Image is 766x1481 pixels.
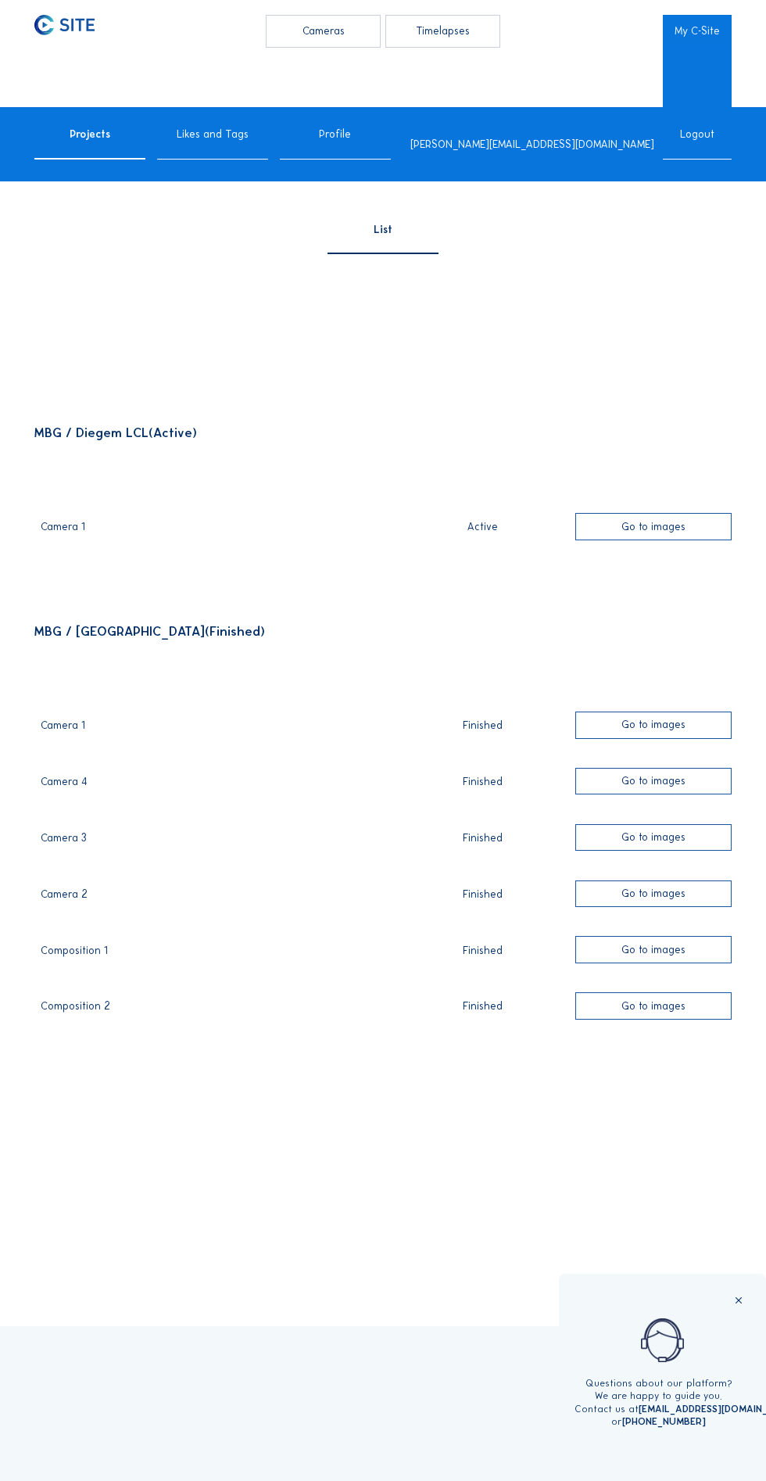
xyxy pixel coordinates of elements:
[663,129,732,159] div: Logout
[319,129,351,140] span: Profile
[149,425,197,440] span: (Active)
[34,15,103,48] a: C-SITE Logo
[374,224,392,235] span: List
[663,15,732,48] a: My C-Site
[575,712,732,739] div: Go to images
[400,945,566,956] div: Finished
[34,15,95,35] img: C-SITE Logo
[41,945,391,966] div: Composition 1
[400,720,566,731] div: Finished
[34,625,732,637] div: MBG / [GEOGRAPHIC_DATA]
[575,936,732,963] div: Go to images
[41,1001,391,1021] div: Composition 2
[205,623,265,639] span: (Finished)
[400,1001,566,1012] div: Finished
[41,776,391,797] div: Camera 4
[575,768,732,795] div: Go to images
[41,889,391,909] div: Camera 2
[574,1377,743,1390] div: Questions about our platform?
[400,833,566,844] div: Finished
[177,129,249,140] span: Likes and Tags
[410,139,654,150] div: [PERSON_NAME][EMAIL_ADDRESS][DOMAIN_NAME]
[575,513,732,540] div: Go to images
[575,992,732,1020] div: Go to images
[34,426,732,439] div: MBG / Diegem LCL
[567,1318,758,1363] img: operator
[400,889,566,900] div: Finished
[622,1415,706,1427] a: [PHONE_NUMBER]
[574,1390,743,1402] div: We are happy to guide you.
[575,824,732,852] div: Go to images
[41,833,391,853] div: Camera 3
[574,1403,743,1415] div: Contact us at
[266,15,381,48] div: Cameras
[41,522,391,542] div: Camera 1
[400,522,566,533] div: Active
[574,1415,743,1428] div: or
[70,129,110,140] span: Projects
[400,776,566,787] div: Finished
[575,880,732,908] div: Go to images
[385,15,500,48] div: Timelapses
[41,720,391,740] div: Camera 1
